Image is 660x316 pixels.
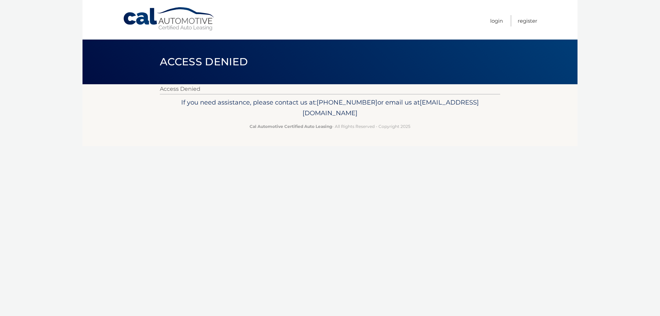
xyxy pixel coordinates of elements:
p: If you need assistance, please contact us at: or email us at [164,97,496,119]
a: Cal Automotive [123,7,216,31]
a: Register [518,15,537,26]
strong: Cal Automotive Certified Auto Leasing [250,124,332,129]
p: - All Rights Reserved - Copyright 2025 [164,123,496,130]
p: Access Denied [160,84,500,94]
span: Access Denied [160,55,248,68]
a: Login [490,15,503,26]
span: [PHONE_NUMBER] [317,98,377,106]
